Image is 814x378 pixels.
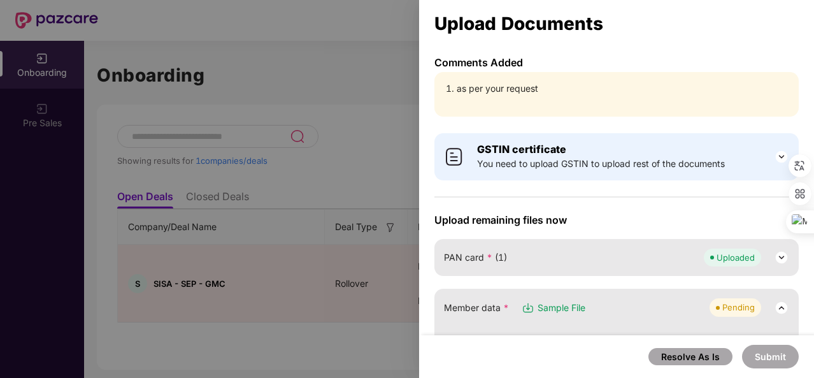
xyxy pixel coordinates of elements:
img: svg+xml;base64,PHN2ZyB3aWR0aD0iMjQiIGhlaWdodD0iMjQiIHZpZXdCb3g9IjAgMCAyNCAyNCIgZmlsbD0ibm9uZSIgeG... [774,250,789,265]
img: svg+xml;base64,PHN2ZyB3aWR0aD0iMjQiIGhlaWdodD0iMjQiIHZpZXdCb3g9IjAgMCAyNCAyNCIgZmlsbD0ibm9uZSIgeG... [774,149,789,164]
img: svg+xml;base64,PHN2ZyB3aWR0aD0iMjQiIGhlaWdodD0iMjQiIHZpZXdCb3g9IjAgMCAyNCAyNCIgZmlsbD0ibm9uZSIgeG... [774,300,789,316]
img: svg+xml;base64,PHN2ZyB4bWxucz0iaHR0cDovL3d3dy53My5vcmcvMjAwMC9zdmciIHdpZHRoPSI0MCIgaGVpZ2h0PSI0MC... [444,147,464,167]
span: You need to upload GSTIN to upload rest of the documents [477,157,725,171]
p: Comments Added [434,56,799,69]
li: as per your request [457,82,789,96]
span: Member data [444,301,509,315]
span: Sample File [538,301,585,315]
div: Pending [722,301,755,314]
button: Resolve As Is [648,348,732,365]
span: PAN card (1) [444,251,507,265]
div: Uploaded [717,251,755,264]
span: Upload remaining files now [434,214,799,226]
b: GSTIN certificate [477,143,566,156]
div: Upload Documents [434,17,799,31]
button: Submit [742,345,799,368]
img: svg+xml;base64,PHN2ZyB3aWR0aD0iMTYiIGhlaWdodD0iMTciIHZpZXdCb3g9IjAgMCAxNiAxNyIgZmlsbD0ibm9uZSIgeG... [522,302,534,314]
